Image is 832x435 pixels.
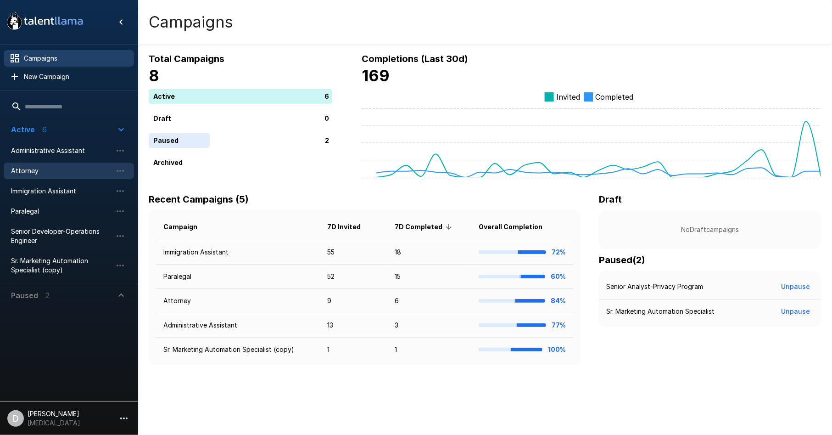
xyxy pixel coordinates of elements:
[320,289,388,313] td: 9
[149,194,249,205] b: Recent Campaigns (5)
[320,240,388,265] td: 55
[552,321,566,329] b: 77%
[606,282,703,291] p: Senior Analyst-Privacy Program
[362,53,468,64] b: Completions (Last 30d)
[388,240,471,265] td: 18
[552,248,566,256] b: 72%
[388,265,471,289] td: 15
[327,221,373,232] span: 7D Invited
[388,313,471,338] td: 3
[156,289,320,313] td: Attorney
[324,91,329,101] p: 6
[163,221,209,232] span: Campaign
[320,338,388,362] td: 1
[777,278,814,295] button: Unpause
[156,240,320,265] td: Immigration Assistant
[551,272,566,280] b: 60%
[149,53,224,64] b: Total Campaigns
[156,338,320,362] td: Sr. Marketing Automation Specialist (copy)
[599,194,622,205] b: Draft
[156,313,320,338] td: Administrative Assistant
[149,66,159,85] b: 8
[156,265,320,289] td: Paralegal
[548,345,566,353] b: 100%
[149,12,233,32] h4: Campaigns
[388,338,471,362] td: 1
[614,225,806,234] p: No Draft campaigns
[324,113,329,123] p: 0
[325,136,329,145] p: 2
[320,313,388,338] td: 13
[777,303,814,320] button: Unpause
[362,66,390,85] b: 169
[320,265,388,289] td: 52
[388,289,471,313] td: 6
[395,221,455,232] span: 7D Completed
[551,297,566,305] b: 84%
[599,254,645,266] b: Paused ( 2 )
[606,307,715,316] p: Sr. Marketing Automation Specialist
[479,221,554,232] span: Overall Completion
